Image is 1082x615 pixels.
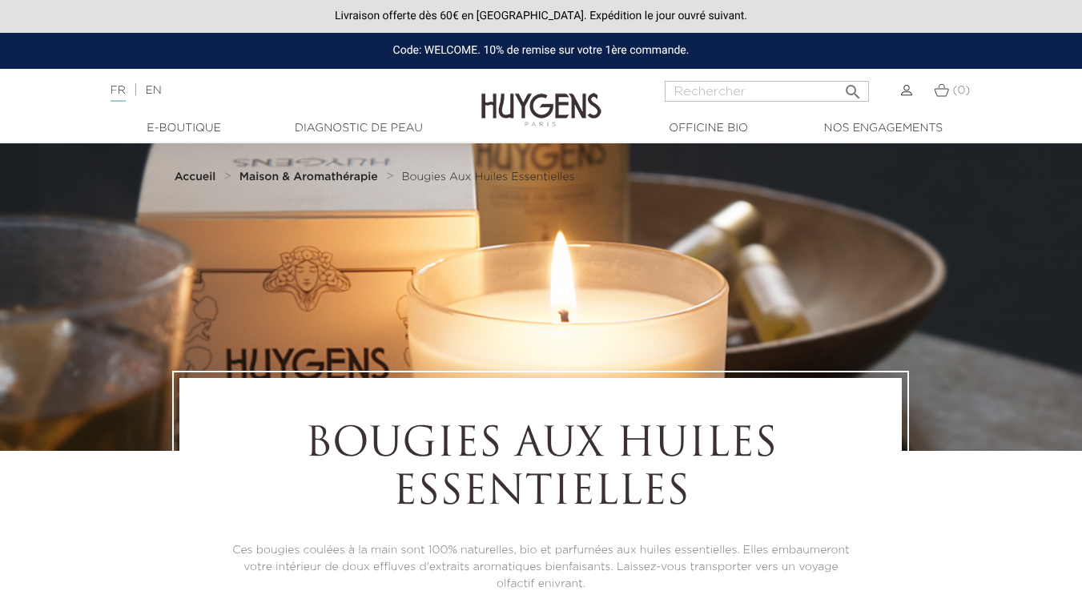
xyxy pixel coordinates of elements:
[279,120,439,137] a: Diagnostic de peau
[401,171,574,183] a: Bougies Aux Huiles Essentielles
[103,81,439,100] div: |
[223,542,858,593] p: Ces bougies coulées à la main sont 100% naturelles, bio et parfumées aux huiles essentielles. Ell...
[239,171,378,183] strong: Maison & Aromathérapie
[239,171,382,183] a: Maison & Aromathérapie
[175,171,219,183] a: Accueil
[803,120,963,137] a: Nos engagements
[223,422,858,518] h1: Bougies Aux Huiles Essentielles
[481,67,601,129] img: Huygens
[104,120,264,137] a: E-Boutique
[629,120,789,137] a: Officine Bio
[175,171,216,183] strong: Accueil
[111,85,126,102] a: FR
[843,78,863,97] i: 
[145,85,161,96] a: EN
[665,81,869,102] input: Rechercher
[952,85,970,96] span: (0)
[839,76,867,98] button: 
